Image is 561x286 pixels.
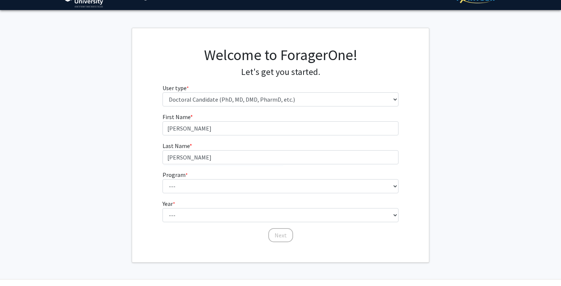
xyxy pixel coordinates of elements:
h4: Let's get you started. [163,67,399,78]
label: Program [163,170,188,179]
button: Next [268,228,293,242]
label: User type [163,83,189,92]
span: First Name [163,113,190,121]
iframe: Chat [6,253,32,280]
h1: Welcome to ForagerOne! [163,46,399,64]
span: Last Name [163,142,190,149]
label: Year [163,199,175,208]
